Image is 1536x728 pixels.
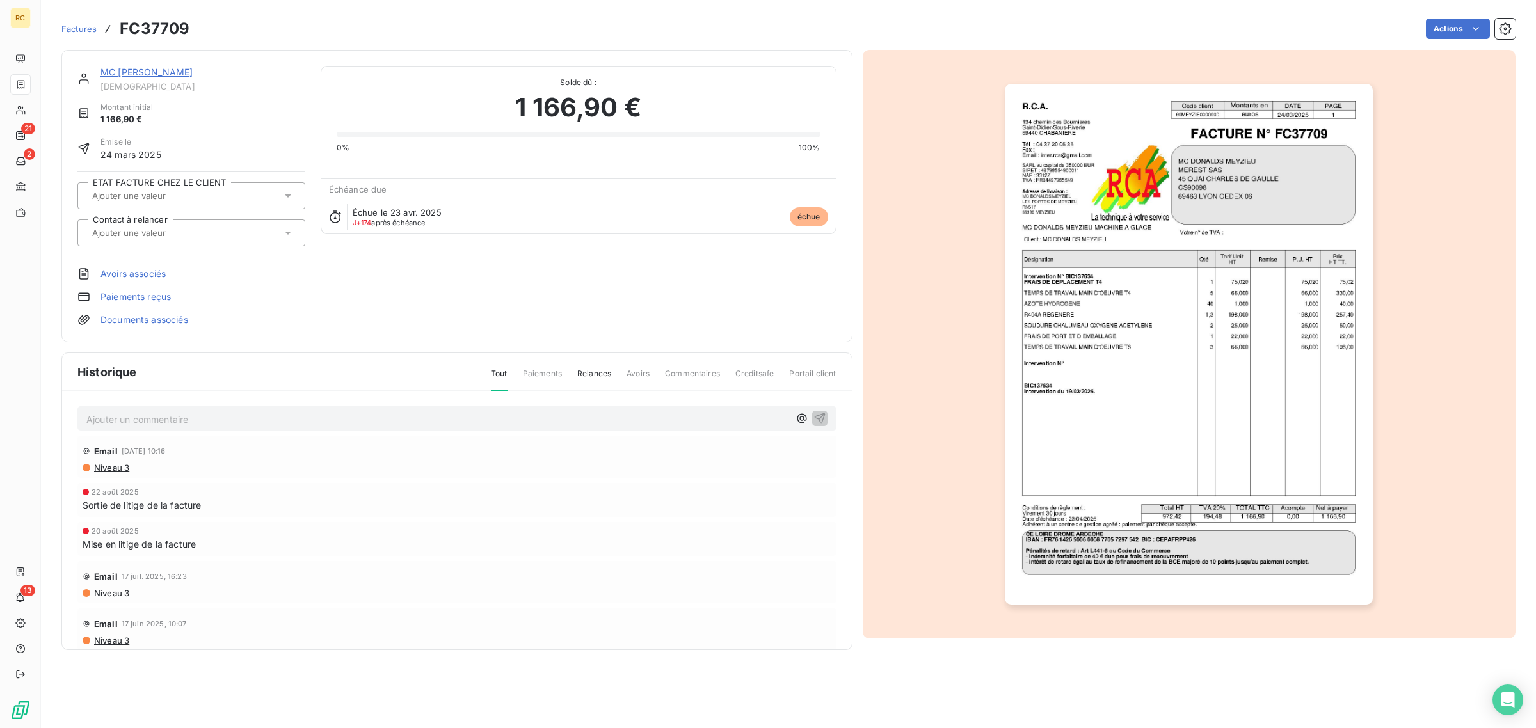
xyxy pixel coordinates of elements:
[100,313,188,326] a: Documents associés
[329,184,387,194] span: Échéance due
[353,207,442,218] span: Échue le 23 avr. 2025
[1492,684,1523,715] div: Open Intercom Messenger
[790,207,828,226] span: échue
[21,123,35,134] span: 21
[92,488,139,496] span: 22 août 2025
[122,620,187,628] span: 17 juin 2025, 10:07
[735,368,774,390] span: Creditsafe
[83,498,202,512] span: Sortie de litige de la facture
[1426,19,1490,39] button: Actions
[24,148,35,160] span: 2
[100,290,171,303] a: Paiements reçus
[523,368,562,390] span: Paiements
[799,142,820,154] span: 100%
[789,368,836,390] span: Portail client
[1005,84,1373,605] img: invoice_thumbnail
[100,81,305,91] span: [DEMOGRAPHIC_DATA]
[100,148,161,161] span: 24 mars 2025
[94,571,118,582] span: Email
[577,368,611,390] span: Relances
[515,88,641,127] span: 1 166,90 €
[91,227,220,239] input: Ajouter une valeur
[100,136,161,148] span: Émise le
[627,368,650,390] span: Avoirs
[100,67,193,77] a: MC [PERSON_NAME]
[94,619,118,629] span: Email
[100,267,166,280] a: Avoirs associés
[100,102,153,113] span: Montant initial
[20,585,35,596] span: 13
[92,527,139,535] span: 20 août 2025
[353,219,426,226] span: après échéance
[353,218,372,227] span: J+174
[122,573,187,580] span: 17 juil. 2025, 16:23
[93,463,129,473] span: Niveau 3
[337,77,820,88] span: Solde dû :
[61,22,97,35] a: Factures
[91,190,220,202] input: Ajouter une valeur
[337,142,349,154] span: 0%
[94,446,118,456] span: Email
[491,368,508,391] span: Tout
[93,588,129,598] span: Niveau 3
[83,537,196,551] span: Mise en litige de la facture
[93,635,129,645] span: Niveau 3
[122,447,166,455] span: [DATE] 10:16
[665,368,720,390] span: Commentaires
[10,700,31,720] img: Logo LeanPay
[77,363,137,381] span: Historique
[61,24,97,34] span: Factures
[100,113,153,126] span: 1 166,90 €
[10,8,31,28] div: RC
[120,17,189,40] h3: FC37709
